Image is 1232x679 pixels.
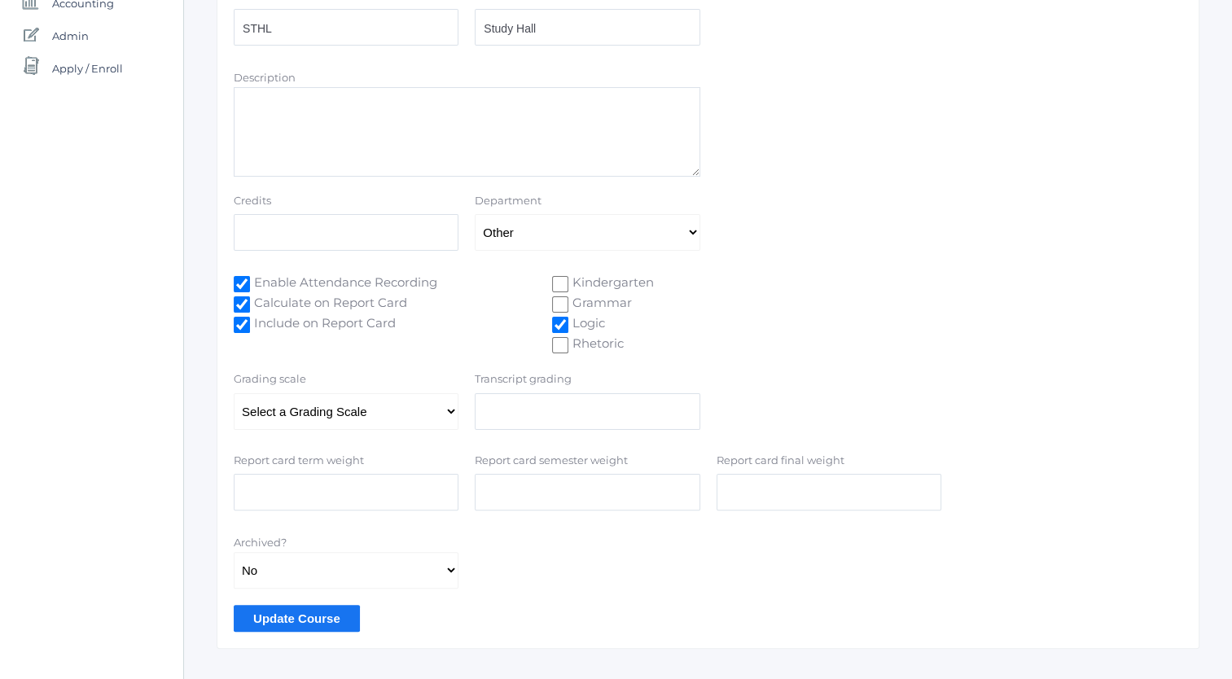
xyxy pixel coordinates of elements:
span: Grammar [568,294,632,314]
span: Enable Attendance Recording [250,274,437,294]
span: Apply / Enroll [52,52,123,85]
label: Description [234,71,296,84]
span: Rhetoric [568,335,624,355]
input: Calculate on Report Card [234,296,250,313]
input: Update Course [234,605,360,632]
input: Logic [552,317,568,333]
label: Transcript grading [475,371,699,388]
label: Report card final weight [717,453,941,469]
span: Admin [52,20,89,52]
input: Enable Attendance Recording [234,276,250,292]
label: Report card term weight [234,453,458,469]
label: Grading scale [234,371,458,388]
label: Archived? [234,536,287,549]
input: Grammar [552,296,568,313]
label: Credits [234,193,458,209]
input: Rhetoric [552,337,568,353]
input: Include on Report Card [234,317,250,333]
span: Calculate on Report Card [250,294,407,314]
label: Report card semester weight [475,453,699,469]
span: Kindergarten [568,274,654,294]
span: Include on Report Card [250,314,396,335]
input: Kindergarten [552,276,568,292]
span: Logic [568,314,605,335]
label: Department [475,193,699,209]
